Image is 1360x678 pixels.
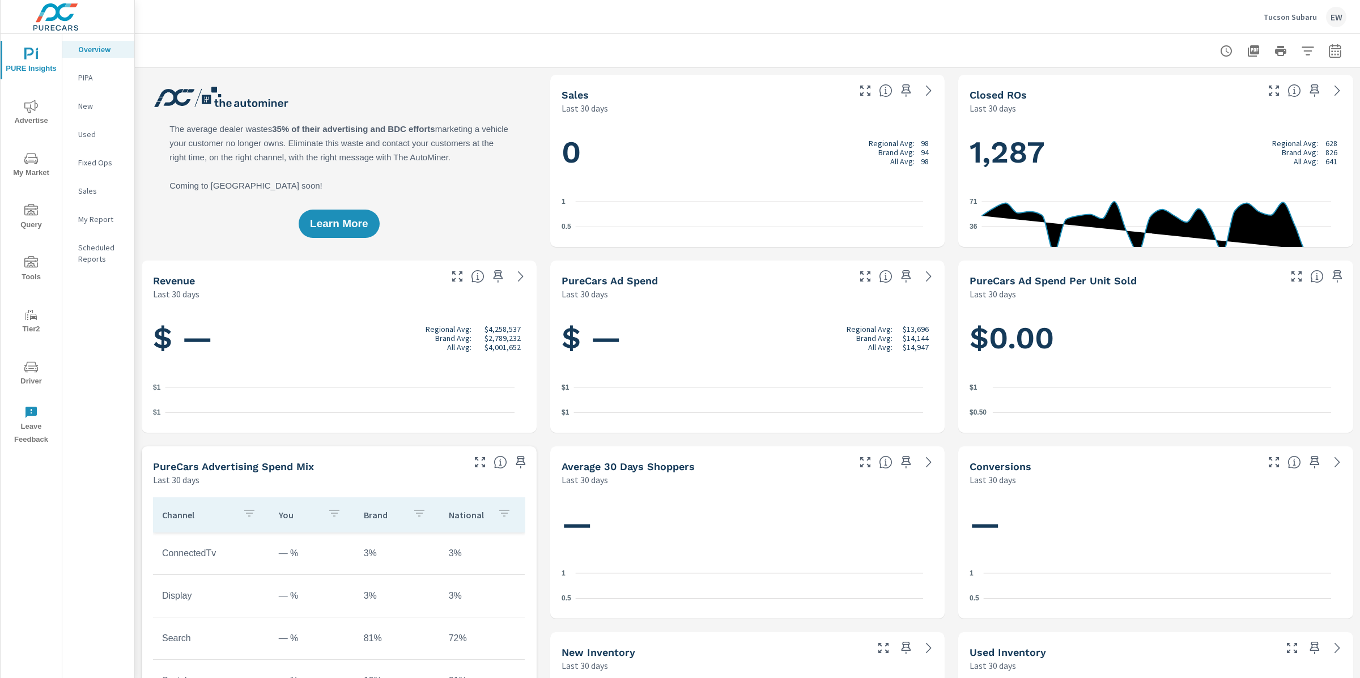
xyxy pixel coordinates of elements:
[562,460,695,472] h5: Average 30 Days Shoppers
[921,157,929,166] p: 98
[1306,453,1324,471] span: Save this to your personalized report
[78,214,125,225] p: My Report
[1269,40,1292,62] button: Print Report
[153,383,161,391] text: $1
[562,569,566,577] text: 1
[562,275,658,287] h5: PureCars Ad Spend
[856,267,874,285] button: Make Fullscreen
[62,154,134,171] div: Fixed Ops
[1310,270,1324,283] span: Average cost of advertising per each vehicle sold at the dealer over the selected date range. The...
[1287,455,1301,469] span: The number of dealer-specified goals completed by a visitor. [Source: This data is provided by th...
[970,569,974,577] text: 1
[970,133,1342,172] h1: 1,287
[856,334,892,343] p: Brand Avg:
[897,82,915,100] span: Save this to your personalized report
[970,319,1342,357] h1: $0.00
[1264,12,1317,22] p: Tucson Subaru
[153,582,270,610] td: Display
[270,582,355,610] td: — %
[562,408,569,416] text: $1
[562,473,608,487] p: Last 30 days
[562,223,571,231] text: 0.5
[4,100,58,127] span: Advertise
[62,97,134,114] div: New
[970,659,1016,672] p: Last 30 days
[153,275,195,287] h5: Revenue
[1326,7,1346,27] div: EW
[1265,82,1283,100] button: Make Fullscreen
[449,509,488,521] p: National
[874,639,892,657] button: Make Fullscreen
[879,270,892,283] span: Total cost of media for all PureCars channels for the selected dealership group over the selected...
[299,210,379,238] button: Learn More
[970,646,1046,658] h5: Used Inventory
[903,325,929,334] p: $13,696
[970,222,977,230] text: 36
[1328,453,1346,471] a: See more details in report
[279,509,318,521] p: You
[970,473,1016,487] p: Last 30 days
[153,624,270,653] td: Search
[970,197,977,205] text: 71
[562,594,571,602] text: 0.5
[903,334,929,343] p: $14,144
[1325,157,1337,166] p: 641
[869,139,915,148] p: Regional Avg:
[1272,139,1318,148] p: Regional Avg:
[62,211,134,228] div: My Report
[484,343,521,352] p: $4,001,652
[4,48,58,75] span: PURE Insights
[1306,639,1324,657] span: Save this to your personalized report
[897,267,915,285] span: Save this to your personalized report
[4,406,58,446] span: Leave Feedback
[310,219,368,229] span: Learn More
[970,383,977,391] text: $1
[355,539,440,568] td: 3%
[484,325,521,334] p: $4,258,537
[153,473,199,487] p: Last 30 days
[62,41,134,58] div: Overview
[62,69,134,86] div: PIPA
[1325,139,1337,148] p: 628
[484,334,521,343] p: $2,789,232
[879,455,892,469] span: A rolling 30 day total of daily Shoppers on the dealership website, averaged over the selected da...
[4,360,58,388] span: Driver
[890,157,915,166] p: All Avg:
[435,334,471,343] p: Brand Avg:
[921,139,929,148] p: 98
[78,185,125,197] p: Sales
[62,182,134,199] div: Sales
[1294,157,1318,166] p: All Avg:
[447,343,471,352] p: All Avg:
[1265,453,1283,471] button: Make Fullscreen
[562,133,934,172] h1: 0
[562,659,608,672] p: Last 30 days
[270,539,355,568] td: — %
[62,239,134,267] div: Scheduled Reports
[512,267,530,285] a: See more details in report
[440,539,525,568] td: 3%
[562,101,608,115] p: Last 30 days
[489,267,507,285] span: Save this to your personalized report
[355,624,440,653] td: 81%
[920,639,938,657] a: See more details in report
[562,89,589,101] h5: Sales
[920,267,938,285] a: See more details in report
[153,319,525,357] h1: $ —
[1282,148,1318,157] p: Brand Avg:
[879,84,892,97] span: Number of vehicles sold by the dealership over the selected date range. [Source: This data is sou...
[562,197,566,205] text: 1
[1,34,62,451] div: nav menu
[153,539,270,568] td: ConnectedTv
[78,44,125,55] p: Overview
[562,646,635,658] h5: New Inventory
[856,453,874,471] button: Make Fullscreen
[562,287,608,301] p: Last 30 days
[920,453,938,471] a: See more details in report
[153,408,161,416] text: $1
[970,101,1016,115] p: Last 30 days
[4,256,58,284] span: Tools
[970,408,987,416] text: $0.50
[4,204,58,232] span: Query
[494,455,507,469] span: This table looks at how you compare to the amount of budget you spend per channel as opposed to y...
